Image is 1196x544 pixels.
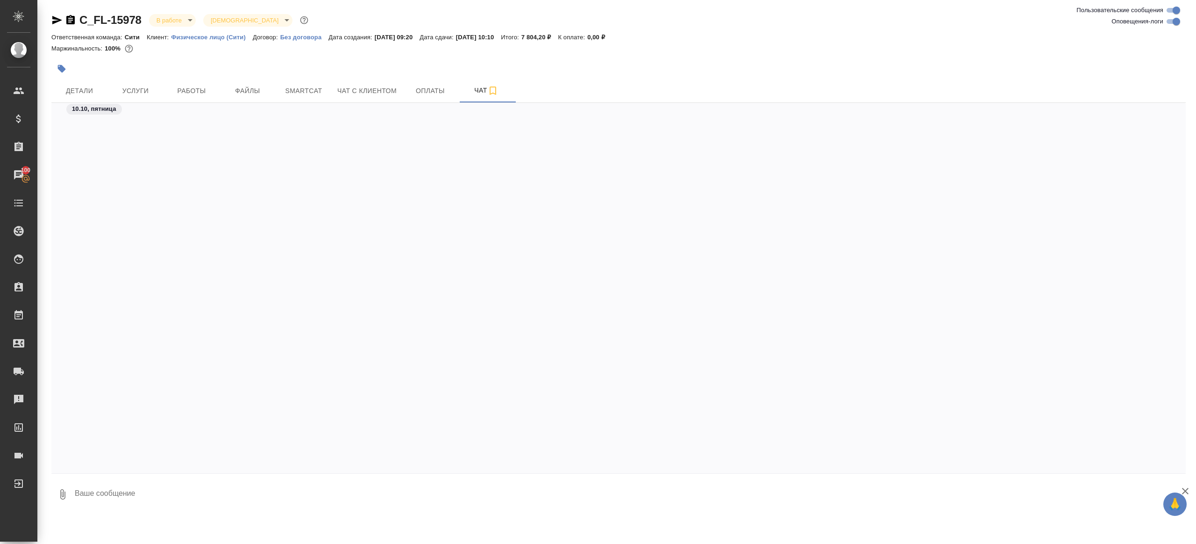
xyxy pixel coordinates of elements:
[51,45,105,52] p: Маржинальность:
[375,34,420,41] p: [DATE] 09:20
[171,34,253,41] p: Физическое лицо (Сити)
[79,14,142,26] a: C_FL-15978
[125,34,147,41] p: Сити
[281,85,326,97] span: Smartcat
[51,58,72,79] button: Добавить тэг
[501,34,521,41] p: Итого:
[147,34,171,41] p: Клиент:
[149,14,196,27] div: В работе
[487,85,498,96] svg: Подписаться
[1076,6,1163,15] span: Пользовательские сообщения
[208,16,281,24] button: [DEMOGRAPHIC_DATA]
[72,104,116,114] p: 10.10, пятница
[203,14,292,27] div: В работе
[171,33,253,41] a: Физическое лицо (Сити)
[408,85,453,97] span: Оплаты
[113,85,158,97] span: Услуги
[464,85,509,96] span: Чат
[154,16,185,24] button: В работе
[328,34,374,41] p: Дата создания:
[15,166,36,175] span: 100
[57,85,102,97] span: Детали
[280,33,329,41] a: Без договора
[225,85,270,97] span: Файлы
[558,34,587,41] p: К оплате:
[420,34,456,41] p: Дата сдачи:
[169,85,214,97] span: Работы
[105,45,123,52] p: 100%
[51,15,63,26] button: Скопировать ссылку для ЯМессенджера
[123,43,135,55] button: 0.00 RUB;
[51,34,125,41] p: Ответственная команда:
[253,34,280,41] p: Договор:
[337,85,397,97] span: Чат с клиентом
[1111,17,1163,26] span: Оповещения-логи
[1163,493,1187,516] button: 🙏
[280,34,329,41] p: Без договора
[521,34,558,41] p: 7 804,20 ₽
[456,34,501,41] p: [DATE] 10:10
[587,34,612,41] p: 0,00 ₽
[298,14,310,26] button: Доп статусы указывают на важность/срочность заказа
[1167,494,1183,514] span: 🙏
[65,15,76,26] button: Скопировать ссылку
[2,163,35,187] a: 100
